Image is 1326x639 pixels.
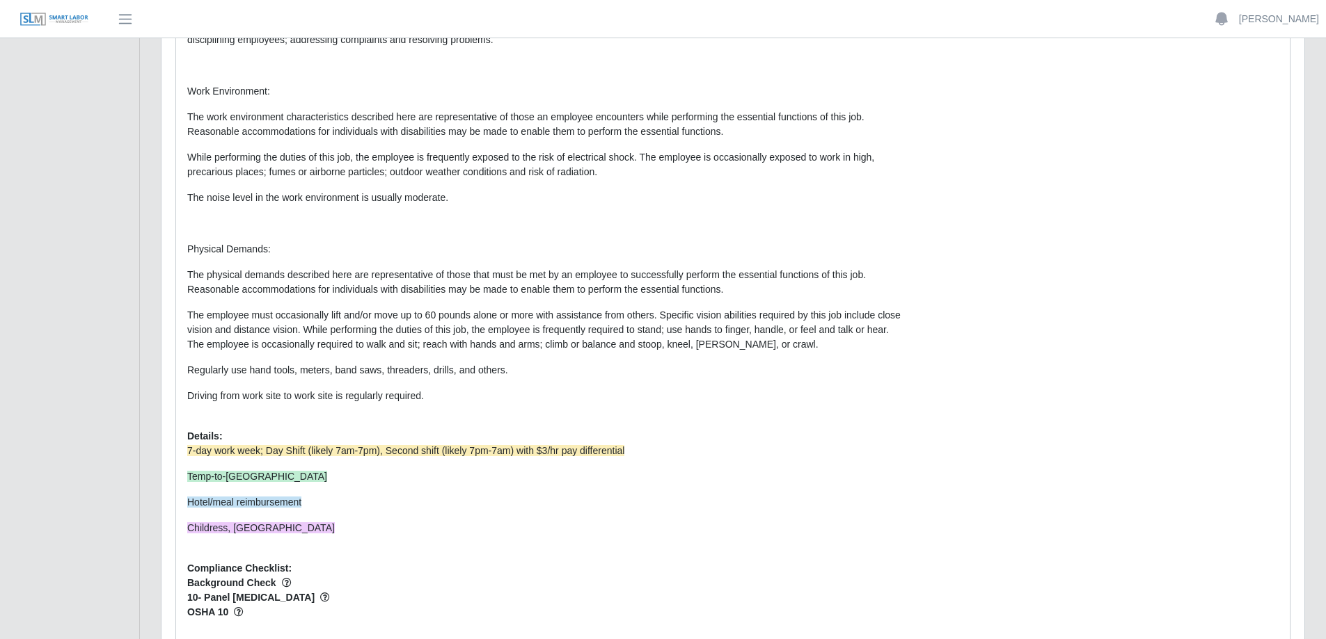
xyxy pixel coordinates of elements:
[187,445,624,456] span: 7-day work week; Day Shift (likely 7am-7pm), Second shift (likely 7pm-7am) with $3/hr pay differe...
[187,590,908,605] span: 10- Panel [MEDICAL_DATA]
[187,363,908,378] p: Regularly use hand tools, meters, band saws, threaders, drills, and others.
[19,12,89,27] img: SLM Logo
[187,430,223,442] b: Details:
[187,150,908,179] p: While performing the duties of this job, the employee is frequently exposed to the risk of electr...
[187,605,908,620] span: OSHA 10
[187,242,908,257] p: Physical Demands:
[187,496,301,508] span: Hotel/meal reimbursement
[187,576,908,590] span: Background Check
[187,268,908,297] p: The physical demands described here are representative of those that must be met by an employee t...
[187,110,908,139] p: The work environment characteristics described here are representative of those an employee encou...
[187,522,335,533] span: Childress, [GEOGRAPHIC_DATA]
[187,389,908,403] p: Driving from work site to work site is regularly required.
[187,563,292,574] b: Compliance Checklist:
[1239,12,1319,26] a: [PERSON_NAME]
[187,308,908,352] p: The employee must occasionally lift and/or move up to 60 pounds alone or more with assistance fro...
[187,84,908,99] p: Work Environment:
[187,471,327,482] span: Temp-to-[GEOGRAPHIC_DATA]
[187,191,908,205] p: The noise level in the work environment is usually moderate.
